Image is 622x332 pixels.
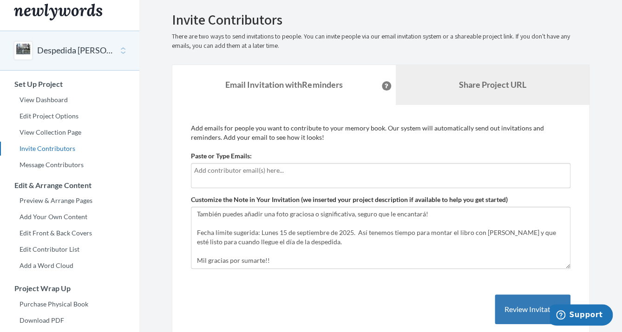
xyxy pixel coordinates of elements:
[191,151,252,161] label: Paste or Type Emails:
[458,79,526,90] b: Share Project URL
[194,165,567,176] input: Add contributor email(s) here...
[0,181,139,189] h3: Edit & Arrange Content
[172,32,589,51] p: There are two ways to send invitations to people. You can invite people via our email invitation ...
[0,80,139,88] h3: Set Up Project
[172,12,589,27] h2: Invite Contributors
[37,45,112,57] button: Despedida [PERSON_NAME] [PERSON_NAME]
[191,195,508,204] label: Customize the Note in Your Invitation (we inserted your project description if available to help ...
[191,124,570,142] p: Add emails for people you want to contribute to your memory book. Our system will automatically s...
[225,79,342,90] strong: Email Invitation with Reminders
[550,304,613,327] iframe: Opens a widget where you can chat to one of our agents
[14,4,102,20] img: Newlywords logo
[191,207,570,269] textarea: Hola a [PERSON_NAME]@s, Como sabréis, [PERSON_NAME] se jubila dentro de poco, y queremos hacerle ...
[495,294,570,325] button: Review Invitation
[0,284,139,293] h3: Project Wrap Up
